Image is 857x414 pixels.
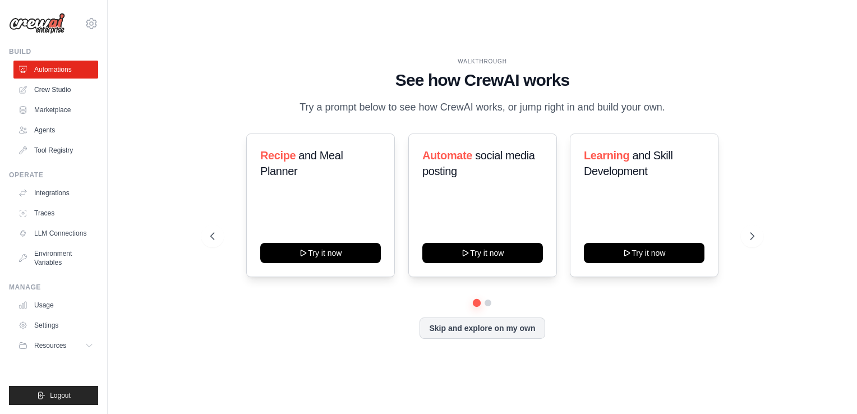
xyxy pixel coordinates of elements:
span: Resources [34,341,66,350]
a: Traces [13,204,98,222]
button: Resources [13,337,98,355]
button: Skip and explore on my own [420,318,545,339]
span: and Meal Planner [260,149,343,177]
a: Tool Registry [13,141,98,159]
a: LLM Connections [13,224,98,242]
a: Automations [13,61,98,79]
a: Environment Variables [13,245,98,272]
a: Marketplace [13,101,98,119]
span: Recipe [260,149,296,162]
button: Try it now [260,243,381,263]
button: Logout [9,386,98,405]
div: Build [9,47,98,56]
a: Integrations [13,184,98,202]
span: social media posting [422,149,535,177]
div: Manage [9,283,98,292]
a: Crew Studio [13,81,98,99]
a: Usage [13,296,98,314]
img: Logo [9,13,65,34]
button: Try it now [584,243,704,263]
span: Automate [422,149,472,162]
div: Operate [9,171,98,180]
span: Learning [584,149,629,162]
p: Try a prompt below to see how CrewAI works, or jump right in and build your own. [294,99,671,116]
h1: See how CrewAI works [210,70,754,90]
div: WALKTHROUGH [210,57,754,66]
button: Try it now [422,243,543,263]
span: Logout [50,391,71,400]
a: Settings [13,316,98,334]
a: Agents [13,121,98,139]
